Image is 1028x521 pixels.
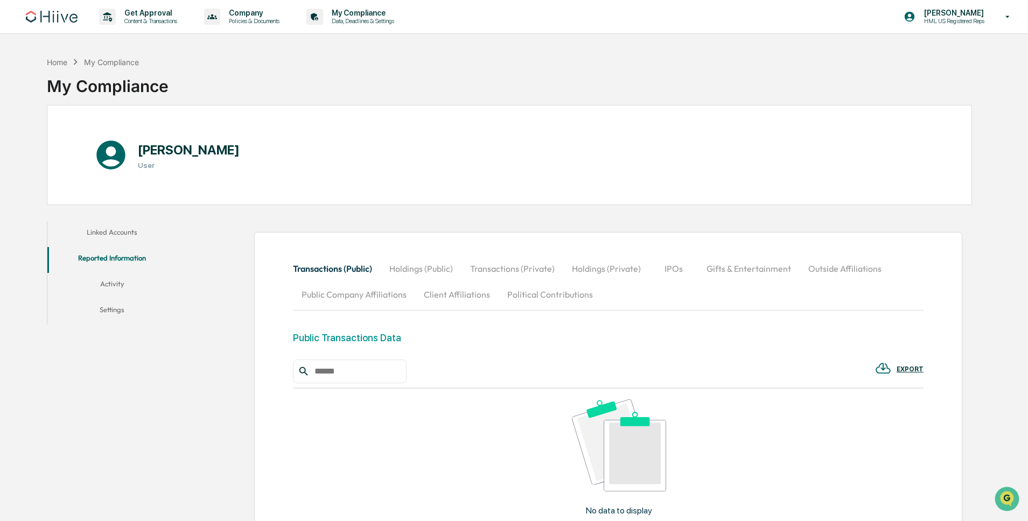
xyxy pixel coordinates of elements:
[915,17,990,25] p: HML US Registered Reps
[875,360,891,376] img: EXPORT
[47,221,177,325] div: secondary tabs example
[116,17,183,25] p: Content & Transactions
[47,221,177,247] button: Linked Accounts
[89,136,134,146] span: Attestations
[11,82,30,102] img: 1746055101610-c473b297-6a78-478c-a979-82029cc54cd1
[461,256,563,281] button: Transactions (Private)
[37,82,177,93] div: Start new chat
[323,9,400,17] p: My Compliance
[76,182,130,191] a: Powered byPylon
[6,131,74,151] a: 🖐️Preclearance
[47,299,177,325] button: Settings
[183,86,196,98] button: Start new chat
[11,157,19,166] div: 🔎
[78,137,87,145] div: 🗄️
[107,182,130,191] span: Pylon
[586,505,652,516] p: No data to display
[220,9,285,17] p: Company
[220,17,285,25] p: Policies & Documents
[649,256,698,281] button: IPOs
[138,161,240,170] h3: User
[800,256,890,281] button: Outside Affiliations
[11,137,19,145] div: 🖐️
[47,273,177,299] button: Activity
[293,256,924,307] div: secondary tabs example
[26,11,78,23] img: logo
[994,485,1023,515] iframe: Open customer support
[74,131,138,151] a: 🗄️Attestations
[381,256,461,281] button: Holdings (Public)
[47,68,169,96] div: My Compliance
[323,17,400,25] p: Data, Deadlines & Settings
[572,399,667,491] img: No data
[563,256,649,281] button: Holdings (Private)
[293,281,415,307] button: Public Company Affiliations
[47,58,67,67] div: Home
[6,152,72,171] a: 🔎Data Lookup
[897,365,924,373] div: EXPORT
[22,136,69,146] span: Preclearance
[11,23,196,40] p: How can we help?
[293,256,381,281] button: Transactions (Public)
[22,156,68,167] span: Data Lookup
[415,281,499,307] button: Client Affiliations
[116,9,183,17] p: Get Approval
[138,142,240,158] h1: [PERSON_NAME]
[293,332,401,343] div: Public Transactions Data
[84,58,139,67] div: My Compliance
[28,49,178,60] input: Clear
[499,281,602,307] button: Political Contributions
[698,256,800,281] button: Gifts & Entertainment
[47,247,177,273] button: Reported Information
[915,9,990,17] p: [PERSON_NAME]
[37,93,136,102] div: We're available if you need us!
